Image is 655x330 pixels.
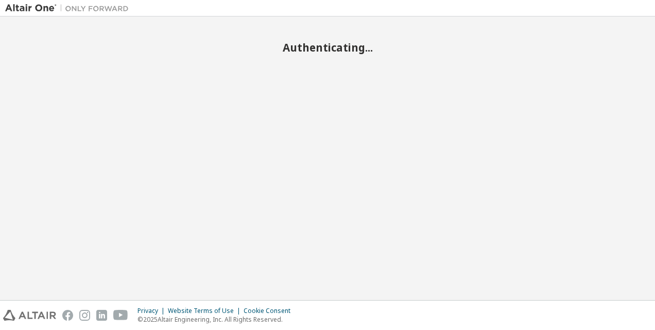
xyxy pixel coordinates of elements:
[137,315,297,324] p: © 2025 Altair Engineering, Inc. All Rights Reserved.
[96,310,107,321] img: linkedin.svg
[3,310,56,321] img: altair_logo.svg
[113,310,128,321] img: youtube.svg
[62,310,73,321] img: facebook.svg
[168,307,244,315] div: Website Terms of Use
[244,307,297,315] div: Cookie Consent
[137,307,168,315] div: Privacy
[79,310,90,321] img: instagram.svg
[5,41,650,54] h2: Authenticating...
[5,3,134,13] img: Altair One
